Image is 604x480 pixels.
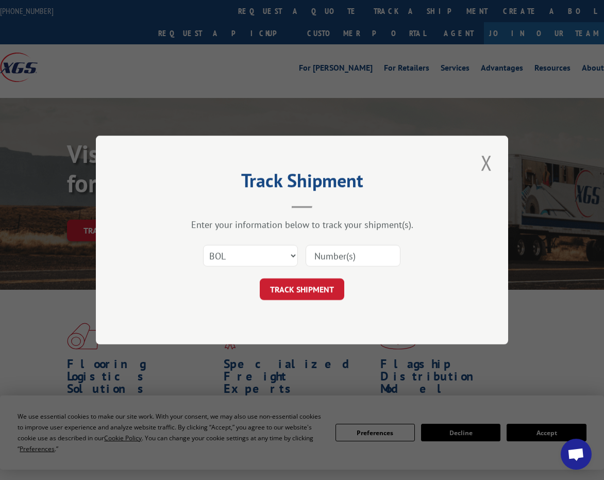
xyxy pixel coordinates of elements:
[306,245,400,267] input: Number(s)
[147,219,457,230] div: Enter your information below to track your shipment(s).
[147,173,457,193] h2: Track Shipment
[478,148,495,177] button: Close modal
[561,439,592,470] a: Open chat
[260,278,344,300] button: TRACK SHIPMENT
